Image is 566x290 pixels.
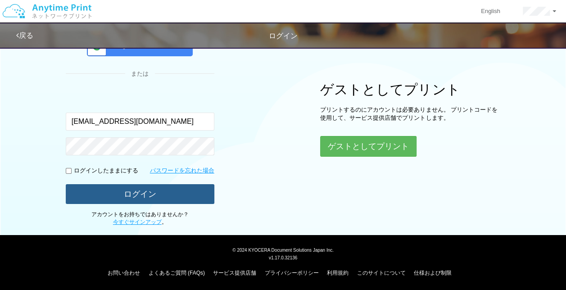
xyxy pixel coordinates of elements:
h1: ゲストとしてプリント [320,82,500,97]
p: アカウントをお持ちではありませんか？ [66,211,214,226]
a: パスワードを忘れた場合 [150,167,214,175]
a: サービス提供店舗 [213,270,256,276]
p: プリントするのにアカウントは必要ありません。 プリントコードを使用して、サービス提供店舗でプリントします。 [320,106,500,122]
p: ログインしたままにする [74,167,138,175]
a: お問い合わせ [108,270,140,276]
div: または [66,70,214,78]
span: © 2024 KYOCERA Document Solutions Japan Inc. [232,247,334,253]
span: v1.17.0.32136 [269,255,297,260]
a: よくあるご質問 (FAQs) [149,270,205,276]
a: このサイトについて [357,270,405,276]
input: メールアドレス [66,113,214,131]
span: ログイン [269,32,298,40]
span: 。 [113,219,167,225]
a: 今すぐサインアップ [113,219,162,225]
a: 仕様および制限 [414,270,452,276]
button: ゲストとしてプリント [320,136,417,157]
a: プライバシーポリシー [265,270,319,276]
button: ログイン [66,184,214,204]
a: 利用規約 [327,270,349,276]
a: 戻る [16,32,33,39]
